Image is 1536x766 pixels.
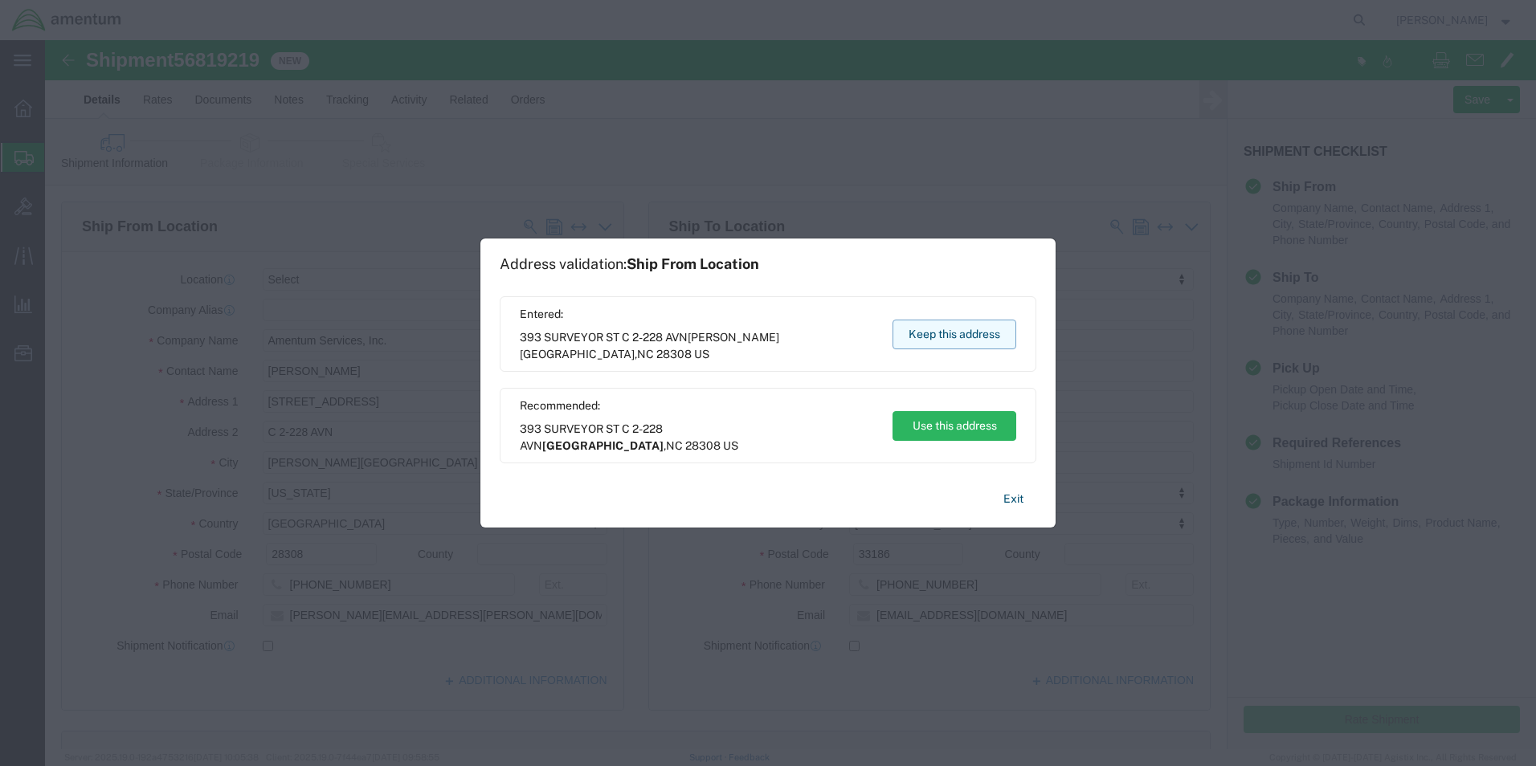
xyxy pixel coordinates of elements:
[723,439,738,452] span: US
[627,255,759,272] span: Ship From Location
[542,439,664,452] span: [GEOGRAPHIC_DATA]
[520,306,877,323] span: Entered:
[685,439,721,452] span: 28308
[520,421,877,454] span: 393 SURVEYOR ST C 2-228 AVN ,
[520,397,877,414] span: Recommended:
[637,348,654,361] span: NC
[520,329,877,363] span: 393 SURVEYOR ST C 2-228 AVN ,
[520,331,779,361] span: [PERSON_NAME][GEOGRAPHIC_DATA]
[893,320,1016,349] button: Keep this address
[666,439,683,452] span: NC
[500,255,759,273] h1: Address validation:
[991,485,1036,513] button: Exit
[893,411,1016,441] button: Use this address
[656,348,692,361] span: 28308
[694,348,709,361] span: US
